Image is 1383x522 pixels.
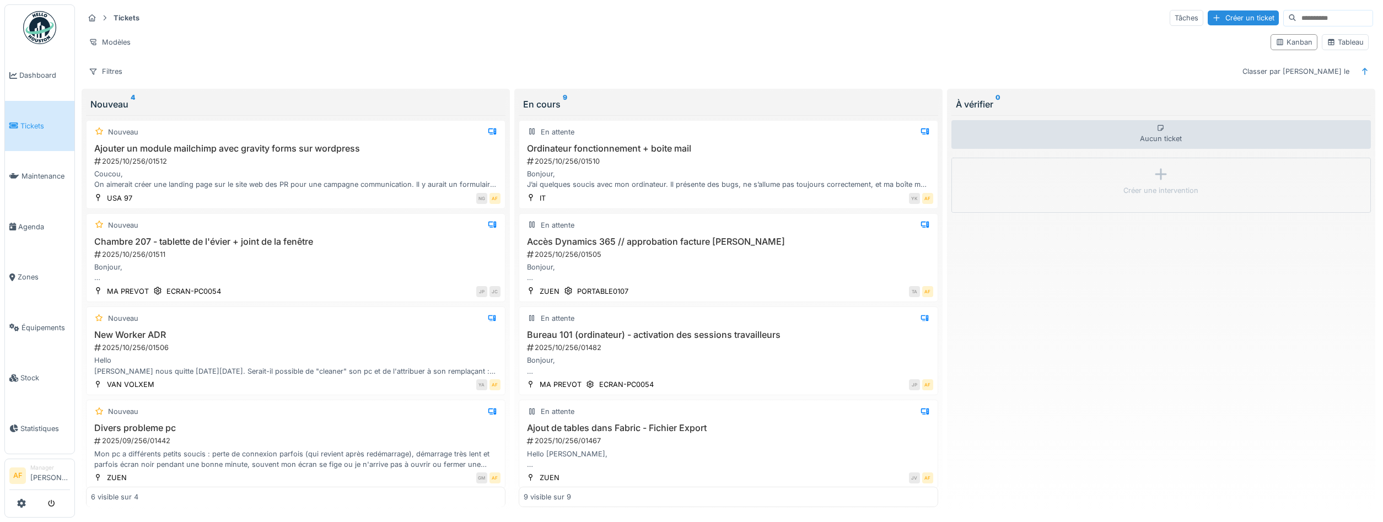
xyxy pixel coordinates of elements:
[476,379,487,390] div: YA
[107,286,149,297] div: MA PREVOT
[91,423,501,433] h3: Divers probleme pc
[909,286,920,297] div: TA
[526,156,933,166] div: 2025/10/256/01510
[1170,10,1203,26] div: Tâches
[489,472,501,483] div: AF
[90,98,501,111] div: Nouveau
[108,220,138,230] div: Nouveau
[541,313,574,324] div: En attente
[526,249,933,260] div: 2025/10/256/01505
[489,193,501,204] div: AF
[599,379,654,390] div: ECRAN-PC0054
[107,472,127,483] div: ZUEN
[21,322,70,333] span: Équipements
[526,342,933,353] div: 2025/10/256/01482
[5,303,74,353] a: Équipements
[577,286,628,297] div: PORTABLE0107
[524,355,933,376] div: Bonjour, Je n'arrive pas à me connecter sur l'ordinateur qui se trouve dans le bureau 101, pareil...
[524,423,933,433] h3: Ajout de tables dans Fabric - Fichier Export
[1327,37,1364,47] div: Tableau
[526,435,933,446] div: 2025/10/256/01467
[108,406,138,417] div: Nouveau
[23,11,56,44] img: Badge_color-CXgf-gQk.svg
[109,13,144,23] strong: Tickets
[540,379,582,390] div: MA PREVOT
[91,236,501,247] h3: Chambre 207 - tablette de l'évier + joint de la fenêtre
[922,193,933,204] div: AF
[91,262,501,283] div: Bonjour, La tablette de l'évier dans la chambre 207 est détachée, il faudrait la refixer. Aussi, ...
[524,492,571,502] div: 9 visible sur 9
[9,464,70,490] a: AF Manager[PERSON_NAME]
[951,120,1371,149] div: Aucun ticket
[995,98,1000,111] sup: 0
[21,171,70,181] span: Maintenance
[30,464,70,472] div: Manager
[9,467,26,484] li: AF
[1123,185,1198,196] div: Créer une intervention
[93,156,501,166] div: 2025/10/256/01512
[524,330,933,340] h3: Bureau 101 (ordinateur) - activation des sessions travailleurs
[91,449,501,470] div: Mon pc a différents petits soucis : perte de connexion parfois (qui revient après redémarrage), d...
[91,169,501,190] div: Coucou, On aimerait créer une landing page sur le site web des PR pour une campagne communication...
[541,220,574,230] div: En attente
[91,330,501,340] h3: New Worker ADR
[523,98,934,111] div: En cours
[108,127,138,137] div: Nouveau
[524,169,933,190] div: Bonjour, J’ai quelques soucis avec mon ordinateur. Il présente des bugs, ne s’allume pas toujours...
[541,127,574,137] div: En attente
[5,151,74,202] a: Maintenance
[107,379,154,390] div: VAN VOLXEM
[19,70,70,80] span: Dashboard
[5,252,74,303] a: Zones
[476,472,487,483] div: GM
[30,464,70,487] li: [PERSON_NAME]
[91,355,501,376] div: Hello [PERSON_NAME] nous quitte [DATE][DATE]. Serait-il possible de "cleaner" son pc et de l'attr...
[909,379,920,390] div: JP
[540,193,546,203] div: IT
[922,472,933,483] div: AF
[108,313,138,324] div: Nouveau
[93,435,501,446] div: 2025/09/256/01442
[524,449,933,470] div: Hello [PERSON_NAME], Normalement, ca devrait être les dernières grosses tables pour mon scope à m...
[1208,10,1279,25] div: Créer un ticket
[524,262,933,283] div: Bonjour, Serait-il possible de m'octroyer les accès à Dynamics 365. Je n'arrive pas à y accéder p...
[922,286,933,297] div: AF
[1276,37,1312,47] div: Kanban
[166,286,221,297] div: ECRAN-PC0054
[476,193,487,204] div: NG
[20,423,70,434] span: Statistiques
[541,406,574,417] div: En attente
[909,472,920,483] div: JV
[5,403,74,454] a: Statistiques
[563,98,567,111] sup: 9
[93,249,501,260] div: 2025/10/256/01511
[5,101,74,152] a: Tickets
[84,63,127,79] div: Filtres
[20,373,70,383] span: Stock
[524,143,933,154] h3: Ordinateur fonctionnement + boite mail
[1237,63,1354,79] div: Classer par [PERSON_NAME] le
[107,193,132,203] div: USA 97
[540,286,559,297] div: ZUEN
[524,236,933,247] h3: Accès Dynamics 365 // approbation facture [PERSON_NAME]
[909,193,920,204] div: YK
[18,272,70,282] span: Zones
[5,202,74,252] a: Agenda
[476,286,487,297] div: JP
[131,98,135,111] sup: 4
[489,379,501,390] div: AF
[84,34,136,50] div: Modèles
[91,492,138,502] div: 6 visible sur 4
[93,342,501,353] div: 2025/10/256/01506
[18,222,70,232] span: Agenda
[5,50,74,101] a: Dashboard
[922,379,933,390] div: AF
[540,472,559,483] div: ZUEN
[489,286,501,297] div: JC
[956,98,1366,111] div: À vérifier
[5,353,74,403] a: Stock
[91,143,501,154] h3: Ajouter un module mailchimp avec gravity forms sur wordpress
[20,121,70,131] span: Tickets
